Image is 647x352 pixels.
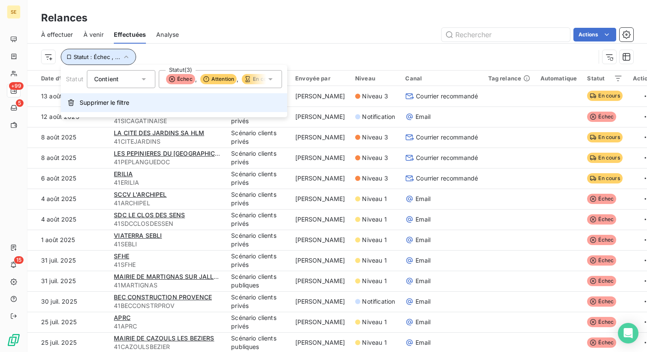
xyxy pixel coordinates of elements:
span: Niveau 1 [362,277,386,285]
span: Courrier recommandé [416,174,478,183]
span: Niveau 1 [362,236,386,244]
td: 31 juil. 2025 [27,271,109,291]
span: ERILIA [114,170,133,177]
span: Niveau 3 [362,133,388,142]
span: Statut [66,75,83,83]
span: Niveau 1 [362,338,386,347]
span: Supprimer le filtre [80,98,129,107]
span: Contient [94,75,119,83]
span: 41ERILIA [114,178,221,187]
td: [PERSON_NAME] [290,230,350,250]
span: 41APRC [114,322,221,331]
span: 41SICAGATINAISE [114,117,221,125]
div: Envoyée par [295,75,345,82]
span: Niveau 3 [362,174,388,183]
span: Échec [587,112,616,122]
td: 8 août 2025 [27,148,109,168]
span: Email [416,195,430,203]
button: Statut : Échec , ... [61,49,136,65]
button: Actions [573,28,616,41]
div: Automatique [540,75,577,82]
td: 1 août 2025 [27,230,109,250]
span: 41CAZOULSBEZIER [114,343,221,351]
span: Email [416,256,430,265]
span: À venir [83,30,104,39]
span: 15 [14,256,24,264]
span: Email [416,318,430,326]
span: 41SFHE [114,260,221,269]
span: 41BECCONSTRPROV [114,302,221,310]
td: [PERSON_NAME] [290,168,350,189]
div: Canal [405,75,478,82]
td: 25 juil. 2025 [27,312,109,332]
td: [PERSON_NAME] [290,127,350,148]
a: 5 [7,101,20,115]
td: Scénario clients privés [226,312,290,332]
span: Statut : Échec , ... [74,53,120,60]
span: Échec [166,74,195,84]
td: [PERSON_NAME] [290,86,350,106]
span: Email [416,277,430,285]
span: Niveau 3 [362,92,388,101]
span: VIATERRA SEBLI [114,232,162,239]
td: [PERSON_NAME] [290,291,350,312]
span: Échec [587,194,616,204]
span: LA CITE DES JARDINS SA HLM [114,129,204,136]
span: Email [416,112,430,121]
div: Open Intercom Messenger [618,323,638,343]
td: Scénario clients publiques [226,271,290,291]
span: 5 [16,99,24,107]
span: BEC CONSTRUCTION PROVENCE [114,293,212,301]
span: Niveau 1 [362,256,386,265]
span: SCCV L'ARCHIPEL [114,191,166,198]
span: Échec [587,255,616,266]
span: 41PEPLANGUEDOC [114,158,221,166]
td: [PERSON_NAME] [290,106,350,127]
h3: Relances [41,10,87,26]
span: Attention [200,74,237,84]
span: Échec [587,337,616,348]
td: [PERSON_NAME] [290,271,350,291]
span: MAIRIE DE MARTIGNAS SUR JALLES [114,273,221,280]
span: Effectuées [114,30,146,39]
span: En cours [587,132,622,142]
span: Niveau 1 [362,215,386,224]
span: Échec [587,214,616,225]
img: Logo LeanPay [7,333,21,347]
span: Échec [587,235,616,245]
div: Niveau [355,75,395,82]
td: 4 août 2025 [27,189,109,209]
td: [PERSON_NAME] [290,250,350,271]
td: Scénario clients privés [226,291,290,312]
span: Niveau 3 [362,154,388,162]
td: Scénario clients privés [226,209,290,230]
td: Scénario clients privés [226,168,290,189]
div: SE [7,5,21,19]
div: Date d’envoi [41,74,104,82]
span: En cours [587,91,622,101]
a: +99 [7,84,20,98]
td: Scénario clients privés [226,230,290,250]
span: Notification [362,297,395,306]
span: 41CITEJARDINS [114,137,221,146]
td: Scénario clients privés [226,189,290,209]
span: Email [416,297,430,306]
span: 41SEBLI [114,240,221,248]
td: 6 août 2025 [27,168,109,189]
span: Email [416,236,430,244]
span: Échec [587,296,616,307]
span: LES PEPINIERES DU [GEOGRAPHIC_DATA] [114,150,235,157]
td: 13 août 2025 [27,86,109,106]
span: MAIRIE DE CAZOULS LES BEZIERS [114,334,214,342]
span: Email [416,338,430,347]
span: En cours [587,153,622,163]
td: 8 août 2025 [27,127,109,148]
span: SFHE [114,252,129,260]
span: , [195,75,197,83]
td: Scénario clients privés [226,127,290,148]
button: Supprimer le filtre [61,93,287,112]
span: En cours [587,173,622,183]
span: 41MARTIGNAS [114,281,221,290]
td: 30 juil. 2025 [27,291,109,312]
div: Statut [587,75,622,82]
